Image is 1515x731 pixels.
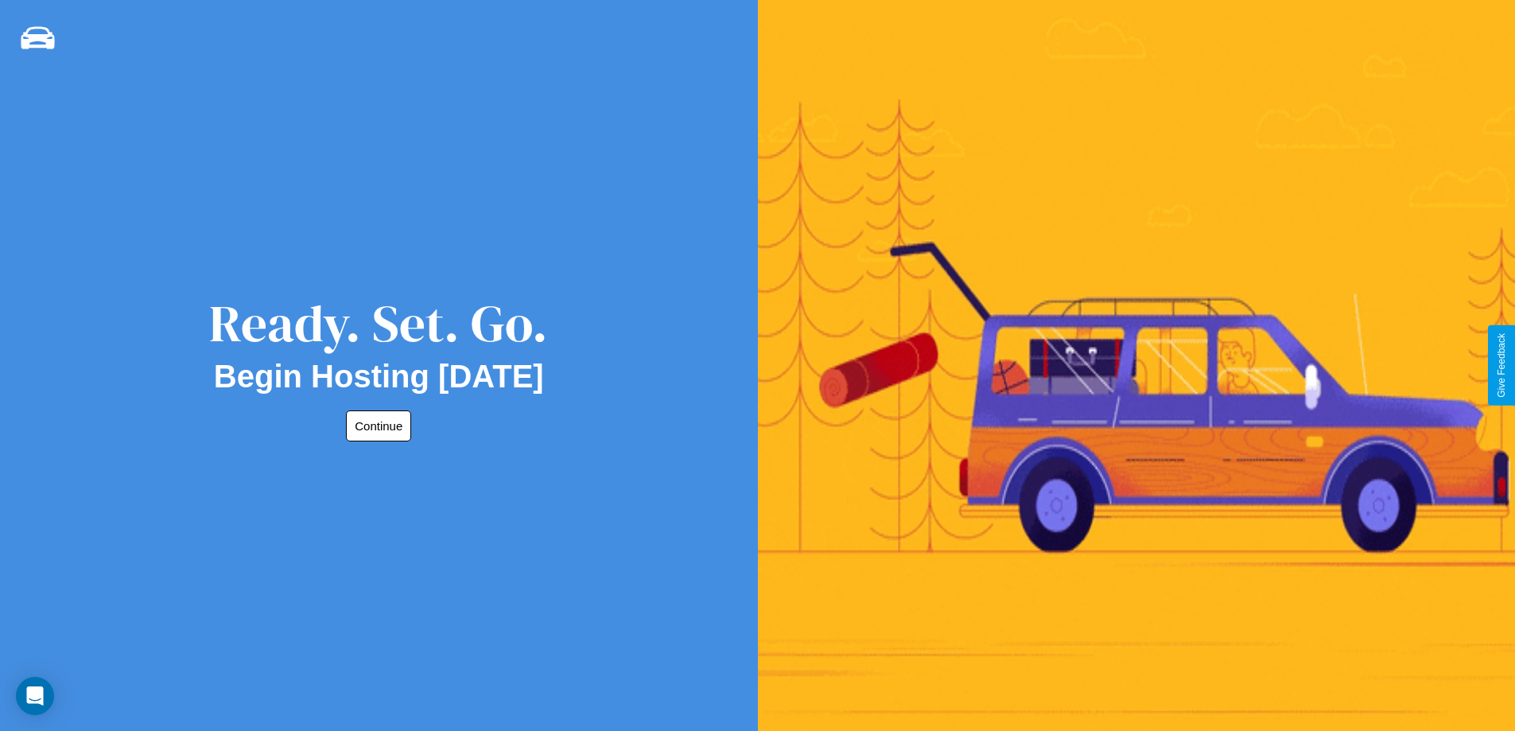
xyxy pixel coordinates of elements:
div: Give Feedback [1496,333,1507,398]
button: Continue [346,410,411,441]
div: Open Intercom Messenger [16,677,54,715]
div: Ready. Set. Go. [209,288,548,359]
h2: Begin Hosting [DATE] [214,359,544,395]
